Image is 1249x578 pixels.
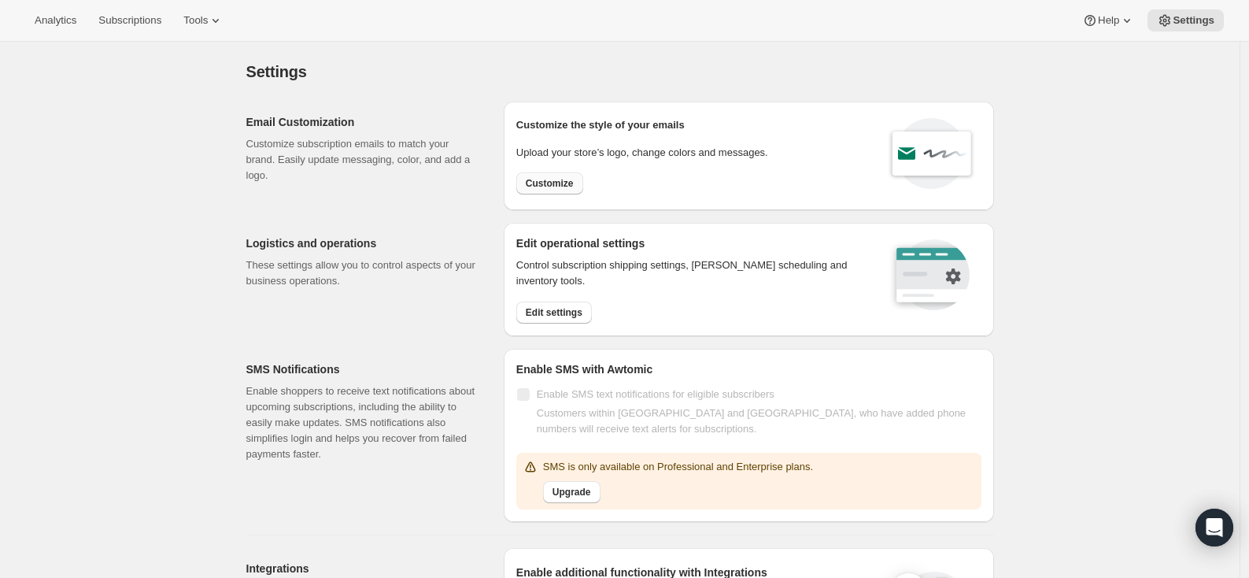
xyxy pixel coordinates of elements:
span: Analytics [35,14,76,27]
span: Subscriptions [98,14,161,27]
button: Help [1073,9,1144,31]
p: Customize the style of your emails [516,117,685,133]
p: SMS is only available on Professional and Enterprise plans. [543,459,813,475]
button: Settings [1147,9,1224,31]
span: Customers within [GEOGRAPHIC_DATA] and [GEOGRAPHIC_DATA], who have added phone numbers will recei... [537,407,966,435]
h2: Enable SMS with Awtomic [516,361,981,377]
button: Subscriptions [89,9,171,31]
span: Tools [183,14,208,27]
span: Edit settings [526,306,582,319]
p: Upload your store’s logo, change colors and messages. [516,145,768,161]
div: Open Intercom Messenger [1195,509,1233,547]
p: Control subscription shipping settings, [PERSON_NAME] scheduling and inventory tools. [516,258,868,289]
button: Customize [516,172,583,195]
span: Settings [1173,14,1214,27]
button: Tools [174,9,233,31]
span: Upgrade [552,486,591,498]
h2: Integrations [246,561,479,576]
p: These settings allow you to control aspects of your business operations. [246,258,479,289]
button: Edit settings [516,302,592,324]
span: Settings [246,63,307,80]
span: Enable SMS text notifications for eligible subscribers [537,388,774,400]
button: Upgrade [543,481,600,503]
p: Customize subscription emails to match your brand. Easily update messaging, color, and add a logo. [246,136,479,183]
h2: Email Customization [246,114,479,130]
h2: Logistics and operations [246,235,479,251]
span: Customize [526,177,574,190]
h2: SMS Notifications [246,361,479,377]
p: Enable shoppers to receive text notifications about upcoming subscriptions, including the ability... [246,383,479,462]
button: Analytics [25,9,86,31]
span: Help [1098,14,1119,27]
h2: Edit operational settings [516,235,868,251]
